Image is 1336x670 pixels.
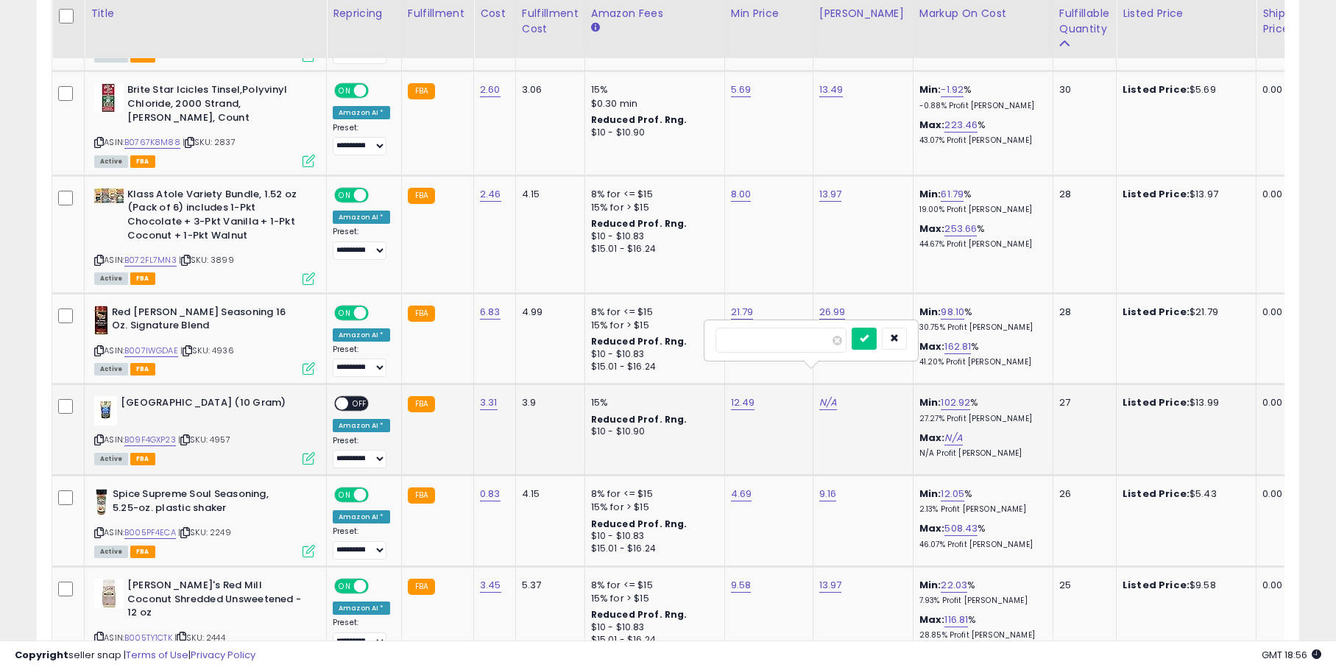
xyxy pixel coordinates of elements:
b: Listed Price: [1123,187,1190,201]
div: $10 - $10.90 [591,127,713,139]
strong: Copyright [15,648,68,662]
p: 43.07% Profit [PERSON_NAME] [919,135,1042,146]
span: All listings currently available for purchase on Amazon [94,546,128,558]
b: Reduced Prof. Rng. [591,518,688,530]
span: OFF [348,398,372,410]
div: ASIN: [94,83,315,165]
b: Brite Star Icicles Tinsel,Polyvinyl Chloride, 2000 Strand, [PERSON_NAME], Count [127,83,306,128]
div: $10 - $10.90 [591,426,713,438]
div: ASIN: [94,487,315,556]
div: $21.79 [1123,306,1245,319]
div: % [919,522,1042,549]
a: B007IWGDAE [124,345,178,357]
div: Preset: [333,123,390,156]
div: Listed Price [1123,6,1250,21]
div: % [919,83,1042,110]
div: % [919,487,1042,515]
img: 41bIffMvxwL._SL40_.jpg [94,306,108,335]
a: 12.05 [941,487,964,501]
img: 51feN9ZgEuL._SL40_.jpg [94,188,124,204]
div: seller snap | | [15,649,255,663]
span: | SKU: 4936 [180,345,234,356]
p: N/A Profit [PERSON_NAME] [919,448,1042,459]
a: 0.83 [480,487,501,501]
img: 31bNki8QgrL._SL40_.jpg [94,396,117,426]
div: $10 - $10.83 [591,348,713,361]
div: $5.43 [1123,487,1245,501]
div: 3.06 [522,83,573,96]
span: FBA [130,363,155,375]
b: Listed Price: [1123,578,1190,592]
small: FBA [408,83,435,99]
b: Reduced Prof. Rng. [591,113,688,126]
div: 25 [1059,579,1105,592]
p: 7.93% Profit [PERSON_NAME] [919,596,1042,606]
span: FBA [130,272,155,285]
div: Amazon Fees [591,6,718,21]
b: Reduced Prof. Rng. [591,217,688,230]
b: Max: [919,613,945,627]
div: 0.00 [1262,306,1287,319]
div: % [919,340,1042,367]
span: | SKU: 4957 [178,434,230,445]
div: Preset: [333,618,390,651]
p: 2.13% Profit [PERSON_NAME] [919,504,1042,515]
div: Amazon AI * [333,602,390,615]
span: ON [336,489,354,501]
div: $15.01 - $16.24 [591,243,713,255]
div: Preset: [333,436,390,469]
small: Amazon Fees. [591,21,600,35]
div: ASIN: [94,396,315,463]
div: 0.00 [1262,188,1287,201]
b: Max: [919,222,945,236]
div: Amazon AI * [333,106,390,119]
span: OFF [367,580,390,593]
a: 2.46 [480,187,501,202]
div: 4.99 [522,306,573,319]
div: % [919,579,1042,606]
b: Spice Supreme Soul Seasoning, 5.25-oz. plastic shaker [113,487,291,518]
span: All listings currently available for purchase on Amazon [94,363,128,375]
span: ON [336,85,354,97]
div: Fulfillment Cost [522,6,579,37]
div: Ship Price [1262,6,1292,37]
span: OFF [367,188,390,201]
a: 61.79 [941,187,964,202]
div: 30 [1059,83,1105,96]
a: N/A [819,395,837,410]
a: 2.60 [480,82,501,97]
div: % [919,188,1042,215]
img: 41Y9vk6wsEL._SL40_.jpg [94,83,124,113]
div: 15% [591,396,713,409]
div: % [919,396,1042,423]
a: 3.45 [480,578,501,593]
a: N/A [944,431,962,445]
a: 9.58 [731,578,752,593]
div: Amazon AI * [333,328,390,342]
b: [GEOGRAPHIC_DATA] (10 Gram) [121,396,300,414]
span: FBA [130,546,155,558]
div: $5.69 [1123,83,1245,96]
div: Amazon AI * [333,510,390,523]
a: B0767K8M88 [124,136,180,149]
span: | SKU: 3899 [179,254,234,266]
div: [PERSON_NAME] [819,6,907,21]
b: Max: [919,431,945,445]
div: 8% for <= $15 [591,188,713,201]
div: 15% for > $15 [591,501,713,514]
a: 21.79 [731,305,754,320]
a: 13.97 [819,187,842,202]
b: Min: [919,395,941,409]
b: Min: [919,578,941,592]
span: OFF [367,306,390,319]
div: 8% for <= $15 [591,579,713,592]
span: OFF [367,489,390,501]
a: Privacy Policy [191,648,255,662]
b: Reduced Prof. Rng. [591,335,688,348]
a: 6.83 [480,305,501,320]
b: Min: [919,487,941,501]
b: Red [PERSON_NAME] Seasoning 16 Oz. Signature Blend [112,306,291,336]
a: 12.49 [731,395,755,410]
a: 253.66 [944,222,977,236]
small: FBA [408,396,435,412]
